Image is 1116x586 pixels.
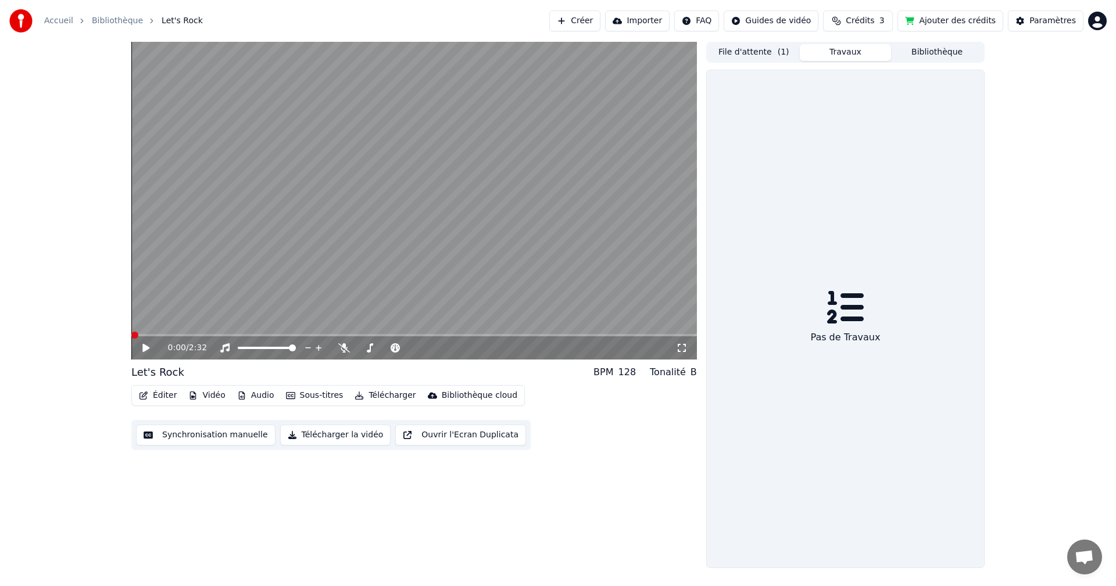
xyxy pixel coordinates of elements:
button: Sous-titres [281,387,348,404]
button: Synchronisation manuelle [136,425,276,445]
img: youka [9,9,33,33]
div: Let's Rock [131,364,184,380]
div: 128 [618,365,636,379]
div: BPM [593,365,613,379]
span: 2:32 [189,342,207,354]
span: ( 1 ) [778,46,789,58]
div: Paramètres [1029,15,1076,27]
div: / [168,342,196,354]
span: 0:00 [168,342,186,354]
button: Télécharger [350,387,420,404]
button: Ouvrir l'Ecran Duplicata [395,425,526,445]
span: Let's Rock [162,15,203,27]
button: Créer [549,10,600,31]
span: Crédits [846,15,874,27]
span: 3 [879,15,885,27]
button: File d'attente [708,44,800,61]
button: Guides de vidéo [724,10,818,31]
a: Bibliothèque [92,15,143,27]
button: Paramètres [1008,10,1083,31]
div: Pas de Travaux [806,326,885,349]
button: Télécharger la vidéo [280,425,391,445]
nav: breadcrumb [44,15,203,27]
button: Travaux [800,44,892,61]
button: Bibliothèque [891,44,983,61]
button: Crédits3 [823,10,893,31]
div: Ouvrir le chat [1067,540,1102,574]
button: Audio [233,387,279,404]
div: Bibliothèque cloud [442,390,517,401]
div: B [691,365,697,379]
div: Tonalité [650,365,686,379]
a: Accueil [44,15,73,27]
button: Éditer [134,387,181,404]
button: Vidéo [184,387,230,404]
button: Ajouter des crédits [897,10,1003,31]
button: Importer [605,10,670,31]
button: FAQ [674,10,719,31]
